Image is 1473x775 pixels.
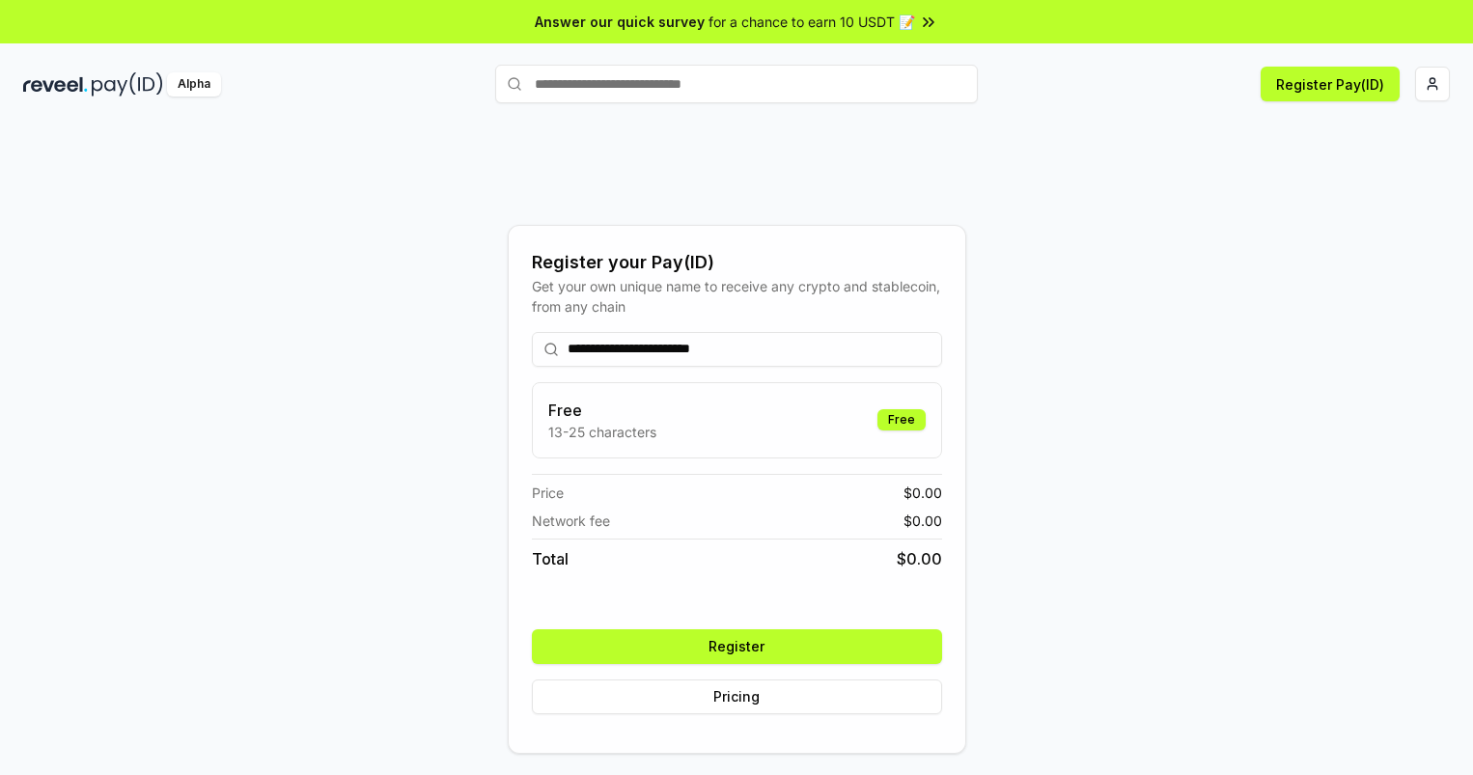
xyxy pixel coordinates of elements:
[1261,67,1400,101] button: Register Pay(ID)
[532,629,942,664] button: Register
[897,547,942,570] span: $ 0.00
[532,249,942,276] div: Register your Pay(ID)
[548,422,656,442] p: 13-25 characters
[709,12,915,32] span: for a chance to earn 10 USDT 📝
[877,409,926,430] div: Free
[532,511,610,531] span: Network fee
[92,72,163,97] img: pay_id
[532,483,564,503] span: Price
[535,12,705,32] span: Answer our quick survey
[903,511,942,531] span: $ 0.00
[167,72,221,97] div: Alpha
[532,276,942,317] div: Get your own unique name to receive any crypto and stablecoin, from any chain
[548,399,656,422] h3: Free
[532,547,569,570] span: Total
[23,72,88,97] img: reveel_dark
[903,483,942,503] span: $ 0.00
[532,679,942,714] button: Pricing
